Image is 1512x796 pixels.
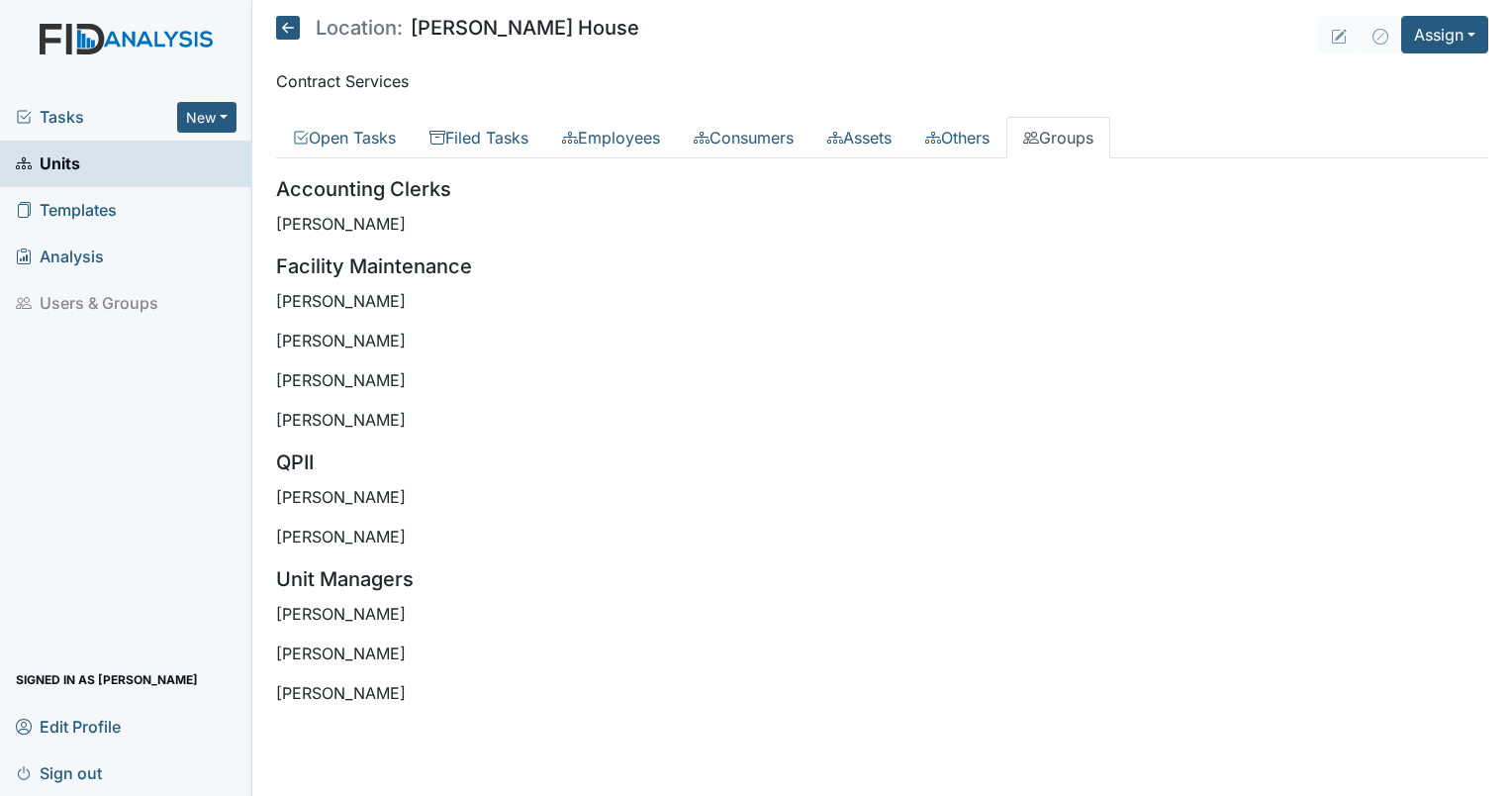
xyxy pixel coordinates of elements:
[316,18,403,38] span: Location:
[276,642,1488,665] p: [PERSON_NAME]
[16,195,117,226] span: Templates
[276,251,1488,281] h5: Facility Maintenance
[16,711,121,742] span: Edit Profile
[413,117,545,158] a: Filed Tasks
[1006,117,1110,158] a: Groups
[276,525,1488,548] p: [PERSON_NAME]
[276,117,413,158] a: Open Tasks
[276,69,1488,93] p: Contract Services
[276,212,1488,236] p: [PERSON_NAME]
[276,408,1488,432] p: [PERSON_NAME]
[908,117,1006,158] a: Others
[276,448,1488,477] h5: QPII
[545,117,677,158] a: Employees
[276,289,1488,313] p: [PERSON_NAME]
[276,16,639,40] h5: [PERSON_NAME] House
[1401,16,1488,53] button: Assign
[276,602,1488,626] p: [PERSON_NAME]
[276,329,1488,352] p: [PERSON_NAME]
[16,757,102,788] span: Sign out
[276,485,1488,509] p: [PERSON_NAME]
[276,174,1488,204] h5: Accounting Clerks
[16,105,177,129] a: Tasks
[16,149,80,179] span: Units
[16,664,198,695] span: Signed in as [PERSON_NAME]
[16,242,104,272] span: Analysis
[810,117,908,158] a: Assets
[677,117,810,158] a: Consumers
[276,368,1488,392] p: [PERSON_NAME]
[177,102,236,133] button: New
[276,174,1488,705] div: Groups
[276,681,1488,705] p: [PERSON_NAME]
[276,564,1488,594] h5: Unit Managers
